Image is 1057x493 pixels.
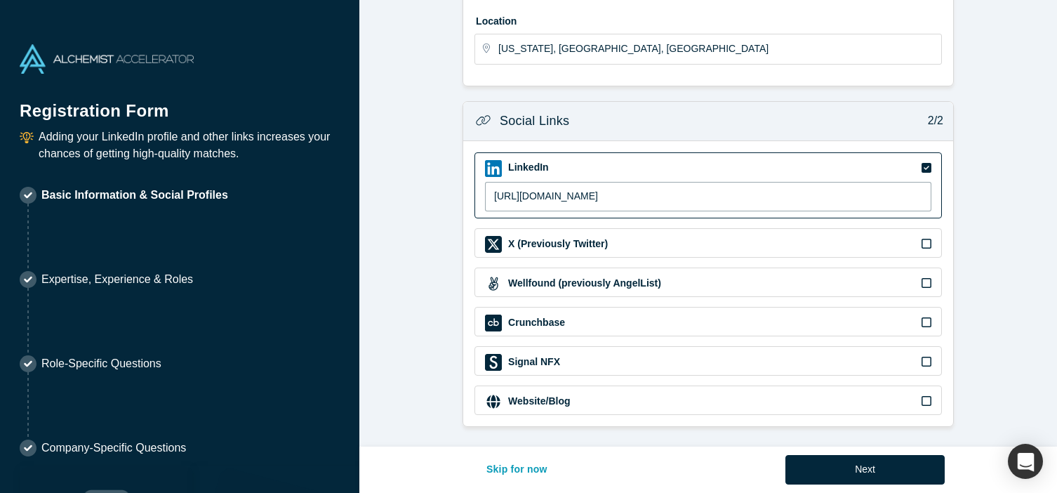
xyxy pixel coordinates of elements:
img: LinkedIn icon [485,160,502,177]
div: LinkedIn iconLinkedIn [474,152,942,219]
p: Role-Specific Questions [41,355,161,372]
div: X (Previously Twitter) iconX (Previously Twitter) [474,228,942,258]
input: Enter a location [498,34,940,64]
div: Wellfound (previously AngelList) iconWellfound (previously AngelList) [474,268,942,297]
img: Crunchbase icon [485,315,502,331]
label: Website/Blog [507,394,570,409]
img: X (Previously Twitter) icon [485,236,502,253]
label: X (Previously Twitter) [507,237,608,251]
img: Signal NFX icon [485,354,502,371]
img: Website/Blog icon [485,393,502,410]
label: Signal NFX [507,355,560,369]
div: Crunchbase iconCrunchbase [474,307,942,336]
p: Basic Information & Social Profiles [41,187,228,204]
p: 2/2 [920,112,943,129]
h3: Social Links [500,112,569,131]
p: Expertise, Experience & Roles [41,271,193,288]
label: Location [474,9,942,29]
p: Company-Specific Questions [41,440,186,456]
h1: Registration Form [20,84,340,124]
img: Wellfound (previously AngelList) icon [485,275,502,292]
label: Crunchbase [507,315,565,330]
label: LinkedIn [507,160,549,175]
img: Alchemist Accelerator Logo [20,44,194,74]
label: Wellfound (previously AngelList) [507,276,661,291]
button: Next [785,455,945,485]
p: Adding your LinkedIn profile and other links increases your chances of getting high-quality matches. [39,129,340,162]
div: Website/Blog iconWebsite/Blog [474,386,942,415]
button: Skip for now [472,455,562,485]
div: Signal NFX iconSignal NFX [474,346,942,376]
